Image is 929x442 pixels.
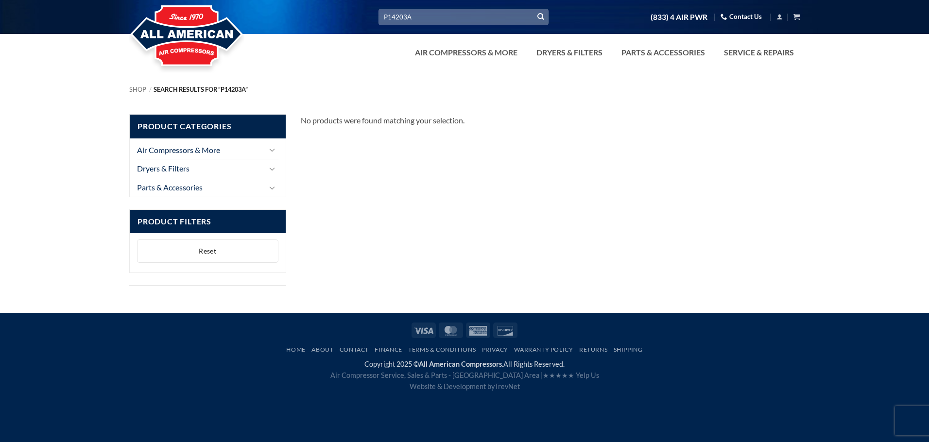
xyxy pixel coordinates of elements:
span: Product Filters [130,210,286,234]
a: View cart [793,11,800,23]
button: Toggle [267,144,278,155]
div: Copyright 2025 © All Rights Reserved. [129,358,800,392]
span: Product Categories [130,115,286,138]
a: ★★★★★ Yelp Us [543,371,599,379]
button: Submit [533,10,548,24]
a: Returns [579,346,607,353]
nav: Breadcrumb [129,86,800,93]
a: (833) 4 AIR PWR [651,9,707,26]
a: Shop [129,85,146,93]
a: Warranty Policy [514,346,573,353]
a: Parts & Accessories [137,178,264,197]
a: TrevNet [495,382,520,391]
button: Toggle [267,182,278,193]
a: Parts & Accessories [616,43,711,62]
a: Shipping [614,346,643,353]
div: No products were found matching your selection. [301,114,800,127]
a: Air Compressors & More [409,43,523,62]
a: Contact [340,346,369,353]
strong: All American Compressors. [419,360,503,368]
a: Terms & Conditions [408,346,476,353]
a: About [311,346,333,353]
span: Reset [199,247,216,255]
a: Contact Us [721,9,762,24]
span: / [149,85,152,93]
div: Payment icons [410,321,519,338]
a: Dryers & Filters [531,43,608,62]
button: Reset [137,239,278,263]
a: Privacy [482,346,508,353]
a: Finance [375,346,402,353]
button: Toggle [267,163,278,174]
a: Dryers & Filters [137,159,264,178]
input: Search… [378,9,549,25]
a: Home [286,346,305,353]
a: Login [776,11,783,23]
span: Air Compressor Service, Sales & Parts - [GEOGRAPHIC_DATA] Area | Website & Development by [330,371,599,391]
a: Service & Repairs [718,43,800,62]
a: Air Compressors & More [137,141,264,159]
